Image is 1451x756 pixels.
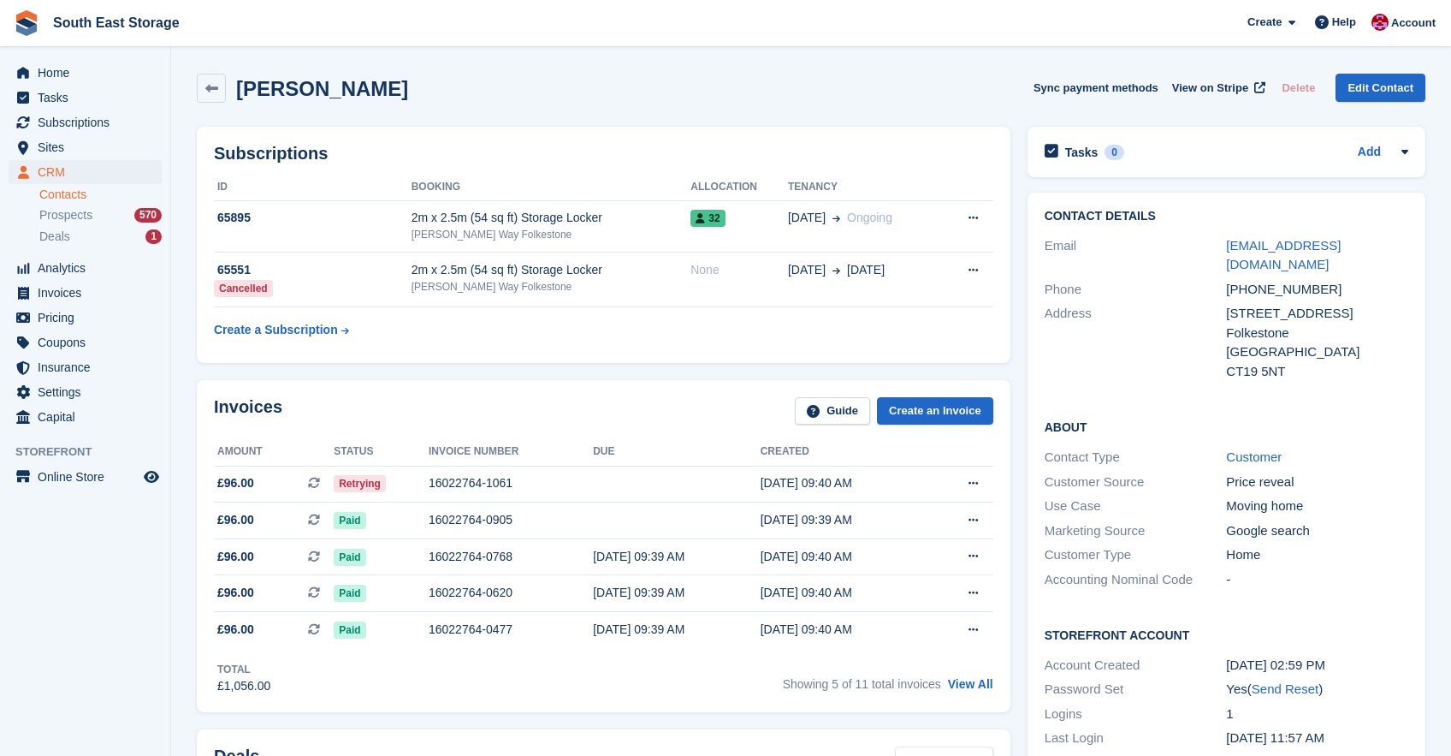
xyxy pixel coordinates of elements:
div: Marketing Source [1045,521,1227,541]
div: [DATE] 09:40 AM [761,584,928,602]
div: [PHONE_NUMBER] [1226,280,1408,300]
th: Created [761,438,928,466]
div: Address [1045,304,1227,381]
span: Home [38,61,140,85]
div: Account Created [1045,656,1227,676]
div: [DATE] 09:40 AM [761,548,928,566]
span: £96.00 [217,584,254,602]
span: Analytics [38,256,140,280]
div: [GEOGRAPHIC_DATA] [1226,342,1408,362]
h2: Tasks [1065,145,1099,160]
div: Folkestone [1226,324,1408,343]
div: 16022764-0905 [429,511,593,529]
a: menu [9,256,162,280]
time: 2024-12-16 11:57:03 UTC [1226,730,1324,745]
span: Showing 5 of 11 total invoices [783,677,941,691]
span: Paid [334,512,365,529]
div: None [690,261,788,279]
span: Paid [334,549,365,566]
span: Capital [38,405,140,429]
div: Contact Type [1045,448,1227,467]
div: Use Case [1045,497,1227,516]
h2: [PERSON_NAME] [236,77,408,100]
span: Paid [334,622,365,639]
div: [DATE] 09:39 AM [593,584,761,602]
a: View on Stripe [1165,74,1269,102]
div: [DATE] 09:40 AM [761,621,928,639]
span: Pricing [38,306,140,330]
span: Retrying [334,475,386,492]
div: 16022764-0620 [429,584,593,602]
a: menu [9,135,162,159]
a: Send Reset [1252,682,1318,696]
div: Customer Source [1045,473,1227,492]
div: £1,056.00 [217,677,270,695]
th: Status [334,438,429,466]
div: 1 [1226,705,1408,724]
h2: Invoices [214,397,282,426]
span: £96.00 [217,548,254,566]
a: [EMAIL_ADDRESS][DOMAIN_NAME] [1226,238,1341,272]
div: Logins [1045,705,1227,724]
div: Phone [1045,280,1227,300]
span: Help [1332,14,1356,31]
div: Last Login [1045,729,1227,748]
div: Price reveal [1226,473,1408,492]
button: Sync payment methods [1033,74,1158,102]
span: CRM [38,160,140,184]
a: menu [9,330,162,354]
a: menu [9,160,162,184]
div: Yes [1226,680,1408,699]
div: 65551 [214,261,412,279]
div: 1 [145,229,162,244]
a: menu [9,61,162,85]
a: menu [9,355,162,379]
div: 2m x 2.5m (54 sq ft) Storage Locker [412,209,691,227]
div: Password Set [1045,680,1227,699]
div: [DATE] 09:40 AM [761,474,928,492]
span: Sites [38,135,140,159]
div: 16022764-1061 [429,474,593,492]
div: Total [217,662,270,677]
div: Customer Type [1045,545,1227,565]
a: menu [9,86,162,110]
a: menu [9,380,162,404]
span: View on Stripe [1172,80,1248,97]
a: Add [1358,143,1381,163]
th: Due [593,438,761,466]
span: Account [1391,15,1436,32]
div: 16022764-0768 [429,548,593,566]
span: ( ) [1247,682,1323,696]
button: Delete [1275,74,1322,102]
img: Roger Norris [1371,14,1389,31]
th: Invoice number [429,438,593,466]
a: menu [9,465,162,489]
a: Create a Subscription [214,314,349,346]
div: - [1226,570,1408,590]
span: Subscriptions [38,110,140,134]
span: Create [1247,14,1282,31]
a: Deals 1 [39,228,162,246]
div: Home [1226,545,1408,565]
div: Create a Subscription [214,321,338,339]
div: Accounting Nominal Code [1045,570,1227,590]
th: Tenancy [788,174,940,201]
div: Moving home [1226,497,1408,516]
div: 16022764-0477 [429,621,593,639]
h2: Storefront Account [1045,626,1408,643]
a: menu [9,405,162,429]
span: Deals [39,229,70,245]
span: £96.00 [217,621,254,639]
div: [PERSON_NAME] Way Folkestone [412,227,691,242]
span: Online Store [38,465,140,489]
h2: Contact Details [1045,210,1408,223]
span: Paid [334,585,365,602]
div: [DATE] 09:39 AM [593,548,761,566]
span: Storefront [15,443,170,461]
span: [DATE] [847,261,885,279]
a: View All [948,677,993,691]
a: South East Storage [46,9,187,37]
a: Preview store [141,467,162,487]
div: 2m x 2.5m (54 sq ft) Storage Locker [412,261,691,279]
div: Google search [1226,521,1408,541]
